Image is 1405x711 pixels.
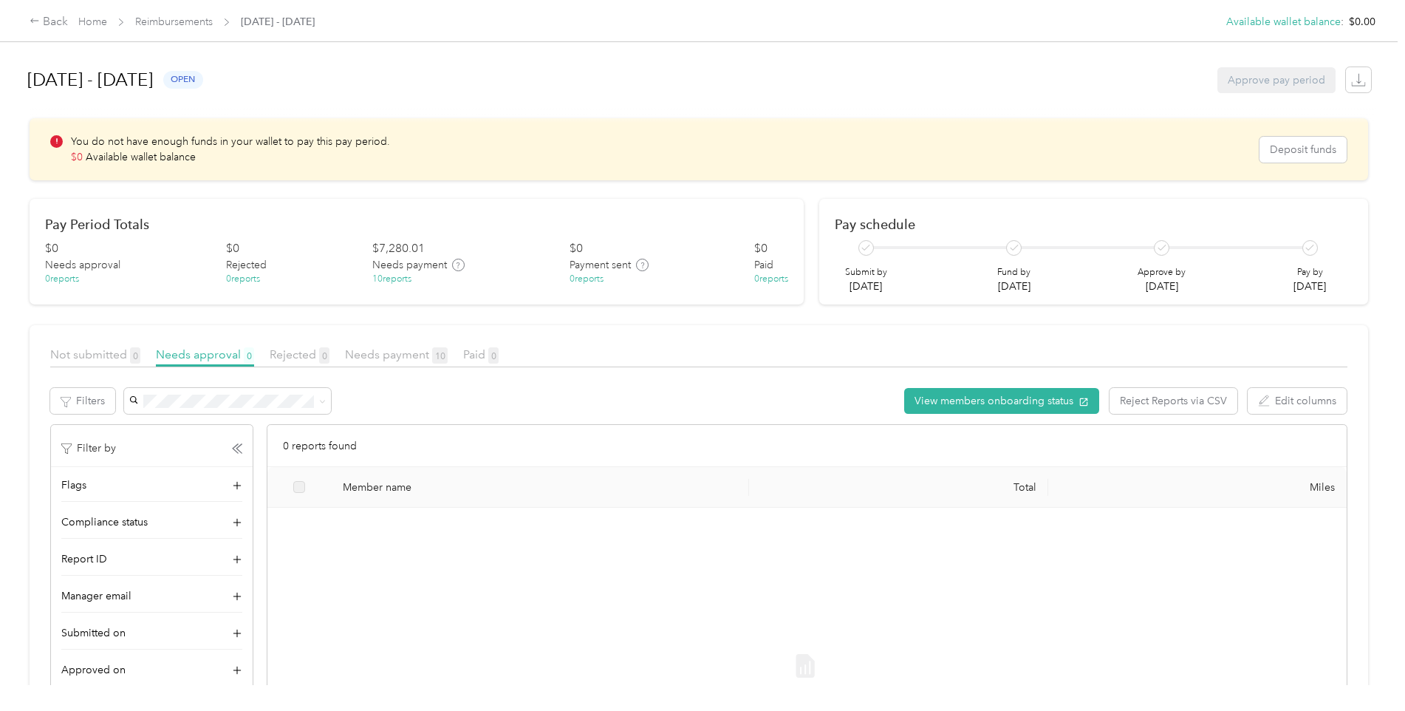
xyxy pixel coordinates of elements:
[570,240,583,258] div: $ 0
[45,257,120,273] span: Needs approval
[61,551,107,567] span: Report ID
[30,13,68,31] div: Back
[372,273,411,286] div: 10 reports
[50,347,140,361] span: Not submitted
[27,62,153,98] h1: [DATE] - [DATE]
[61,440,116,456] p: Filter by
[835,217,1353,232] h2: Pay schedule
[244,347,254,364] span: 0
[1138,266,1186,279] p: Approve by
[1248,388,1347,414] button: Edit columns
[61,514,148,530] span: Compliance status
[845,266,887,279] p: Submit by
[1259,137,1347,163] button: Deposit funds
[345,347,448,361] span: Needs payment
[226,240,239,258] div: $ 0
[45,217,788,232] h2: Pay Period Totals
[241,14,315,30] span: [DATE] - [DATE]
[1138,279,1186,294] p: [DATE]
[1110,388,1237,414] button: Reject Reports via CSV
[270,347,329,361] span: Rejected
[845,279,887,294] p: [DATE]
[997,266,1030,279] p: Fund by
[156,347,254,361] span: Needs approval
[267,425,1347,467] div: 0 reports found
[226,273,260,286] div: 0 reports
[61,662,126,678] span: Approved on
[61,588,131,604] span: Manager email
[78,16,107,28] a: Home
[71,134,390,149] p: You do not have enough funds in your wallet to pay this pay period.
[754,273,788,286] div: 0 reports
[61,477,86,493] span: Flags
[997,279,1030,294] p: [DATE]
[432,347,448,364] span: 10
[1060,481,1335,494] div: Miles
[86,151,196,163] span: Available wallet balance
[1322,628,1405,711] iframe: Everlance-gr Chat Button Frame
[754,240,768,258] div: $ 0
[319,347,329,364] span: 0
[570,257,631,273] span: Payment sent
[71,151,83,163] span: $ 0
[488,347,499,364] span: 0
[163,71,203,88] span: open
[1293,279,1326,294] p: [DATE]
[135,16,213,28] a: Reimbursements
[45,273,79,286] div: 0 reports
[226,257,267,273] span: Rejected
[1293,266,1326,279] p: Pay by
[1349,14,1375,30] span: $0.00
[1341,14,1344,30] span: :
[570,273,604,286] div: 0 reports
[372,257,447,273] span: Needs payment
[904,388,1099,414] button: View members onboarding status
[343,481,737,494] div: Member name
[754,257,773,273] span: Paid
[61,625,126,641] span: Submitted on
[130,347,140,364] span: 0
[50,388,115,414] button: Filters
[45,240,58,258] div: $ 0
[372,240,425,258] div: $ 7,280.01
[761,481,1036,494] div: Total
[331,467,749,508] th: Member name
[1226,14,1341,30] button: Available wallet balance
[463,347,499,361] span: Paid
